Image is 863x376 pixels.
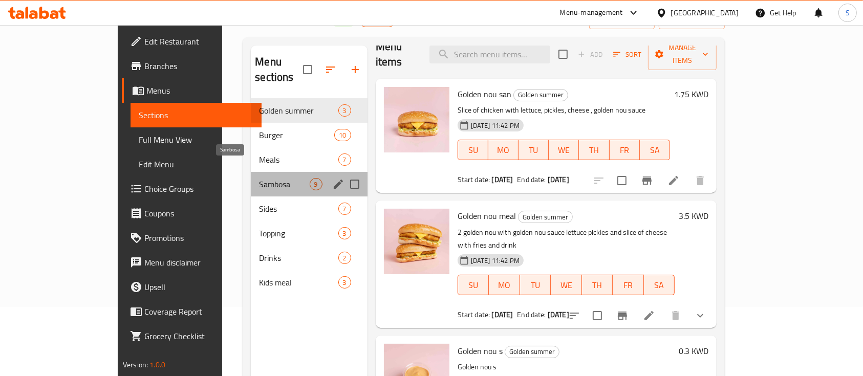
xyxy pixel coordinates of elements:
h6: 3.5 KWD [679,209,708,223]
span: SU [462,278,485,293]
button: TU [519,140,549,160]
div: items [334,129,351,141]
button: WE [551,275,581,295]
b: [DATE] [492,308,513,321]
span: FR [617,278,639,293]
button: edit [331,176,346,192]
span: SA [648,278,671,293]
span: Meals [259,153,338,166]
div: items [338,252,351,264]
div: Meals7 [251,147,367,172]
button: MO [488,140,519,160]
a: Edit Menu [131,152,262,176]
span: Golden nou meal [458,208,516,224]
span: 10 [335,130,350,140]
h2: Menu items [376,39,417,70]
button: delete [688,168,713,193]
button: SA [644,275,675,295]
span: Kids meal [259,276,338,289]
a: Edit Restaurant [122,29,262,54]
span: MO [492,143,514,158]
a: Promotions [122,226,262,250]
button: sort-choices [562,303,587,328]
span: 9 [310,180,322,189]
span: Golden summer [519,211,572,223]
div: items [338,276,351,289]
span: S [846,7,850,18]
button: FR [613,275,643,295]
span: Coverage Report [144,305,254,318]
div: Golden summer [259,104,338,117]
span: Sort [613,49,641,60]
span: 2 [339,253,351,263]
span: 3 [339,229,351,238]
span: Promotions [144,232,254,244]
span: 7 [339,204,351,214]
span: TU [523,143,545,158]
span: 1.0.0 [149,358,165,371]
a: Edit menu item [667,174,680,187]
button: MO [489,275,520,295]
button: Sort [611,47,644,62]
button: delete [663,303,688,328]
span: Sides [259,203,338,215]
img: Golden nou meal [384,209,449,274]
a: Sections [131,103,262,127]
span: FR [614,143,636,158]
span: Grocery Checklist [144,330,254,342]
img: Golden nou san [384,87,449,152]
div: Sambosa9edit [251,172,367,196]
span: Golden summer [514,89,568,101]
h6: 0.3 KWD [679,344,708,358]
span: TU [524,278,547,293]
span: Menus [146,84,254,97]
span: Select section [552,43,574,65]
span: WE [555,278,577,293]
b: [DATE] [548,173,569,186]
span: Select to update [587,305,608,326]
span: import [597,13,646,26]
span: Sections [139,109,254,121]
a: Full Menu View [131,127,262,152]
span: Choice Groups [144,183,254,195]
span: 3 [339,106,351,116]
button: SU [458,140,488,160]
p: Slice of chicken with lettuce, pickles, cheese , golden nou sauce [458,104,670,117]
button: TH [579,140,609,160]
span: Start date: [458,173,490,186]
span: Start date: [458,308,490,321]
span: WE [553,143,575,158]
span: Burger [259,129,334,141]
span: [DATE] 11:42 PM [467,256,524,266]
a: Coverage Report [122,299,262,324]
a: Coupons [122,201,262,226]
span: TH [586,278,609,293]
a: Menu disclaimer [122,250,262,275]
svg: Show Choices [694,309,706,322]
button: SA [640,140,670,160]
button: show more [688,303,713,328]
button: FR [610,140,640,160]
span: End date: [517,173,546,186]
div: Golden summer3 [251,98,367,123]
div: items [338,227,351,239]
div: Menu-management [560,7,623,19]
span: Select to update [611,170,633,191]
div: items [338,153,351,166]
span: Coupons [144,207,254,219]
a: Choice Groups [122,176,262,201]
div: Golden summer [505,346,559,358]
span: Golden nou san [458,86,511,102]
span: Drinks [259,252,338,264]
div: Golden summer [518,211,573,223]
span: Sort sections [318,57,343,82]
span: 7 [339,155,351,165]
span: SU [462,143,484,158]
span: Full Menu View [139,134,254,146]
span: Version: [123,358,148,371]
a: Branches [122,54,262,78]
